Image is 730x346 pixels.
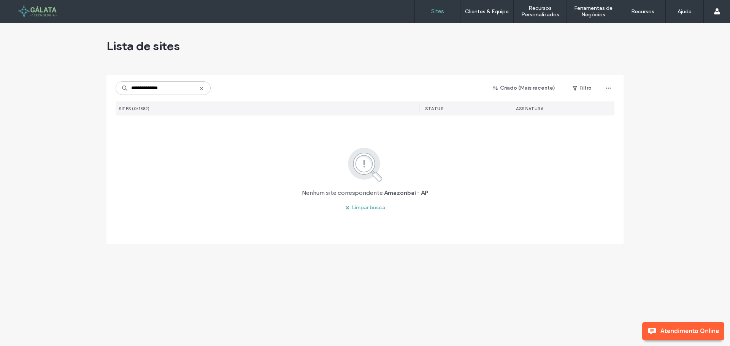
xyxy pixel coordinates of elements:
[631,8,654,15] label: Recursos
[425,106,443,111] span: STATUS
[338,202,392,214] button: Limpar busca
[678,8,692,15] label: Ajuda
[431,8,444,15] label: Sites
[486,82,562,94] button: Criado (Mais recente)
[516,106,543,111] span: Assinatura
[119,106,149,111] span: Sites (0/1882)
[106,38,180,54] span: Lista de sites
[338,146,393,183] img: search.svg
[384,189,428,197] span: Amazonbai - AP
[465,8,509,15] label: Clientes & Equipe
[302,189,383,197] span: Nenhum site correspondente
[514,5,567,18] label: Recursos Personalizados
[660,322,724,335] span: Atendimento Online
[567,5,620,18] label: Ferramentas de Negócios
[565,82,599,94] button: Filtro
